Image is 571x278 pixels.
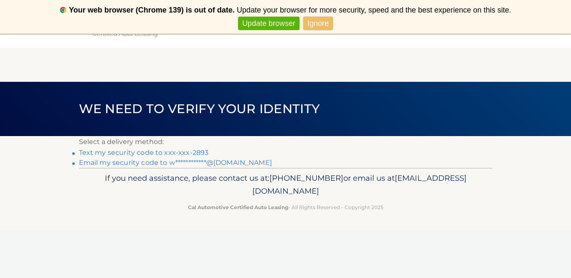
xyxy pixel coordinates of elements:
span: Update your browser for more security, speed and the best experience on this site. [237,6,511,14]
b: Your web browser (Chrome 139) is out of date. [69,6,235,14]
p: If you need assistance, please contact us at: or email us at [84,172,487,198]
strong: Cal Automotive Certified Auto Leasing [188,204,288,210]
a: Text my security code to xxx-xxx-2893 [79,149,209,157]
a: Update browser [238,17,299,30]
a: Ignore [303,17,333,30]
p: - All Rights Reserved - Copyright 2025 [84,203,487,212]
p: Select a delivery method: [79,136,492,148]
span: [PHONE_NUMBER] [269,173,343,183]
span: We need to verify your identity [79,101,320,116]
